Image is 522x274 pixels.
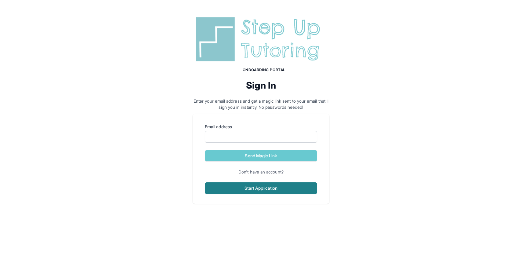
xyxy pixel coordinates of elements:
[193,98,329,110] p: Enter your email address and get a magic link sent to your email that'll sign you in instantly. N...
[193,80,329,91] h2: Sign In
[236,169,286,175] span: Don't have an account?
[205,124,317,130] label: Email address
[205,150,317,162] button: Send Magic Link
[205,182,317,194] button: Start Application
[199,68,329,72] h1: Onboarding Portal
[193,15,329,64] img: Step Up Tutoring horizontal logo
